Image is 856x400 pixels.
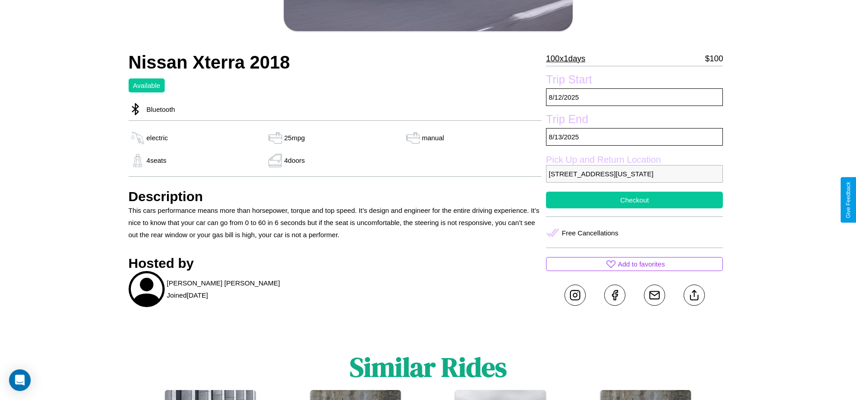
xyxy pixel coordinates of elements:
[129,256,542,271] h3: Hosted by
[546,88,723,106] p: 8 / 12 / 2025
[266,131,284,145] img: gas
[266,154,284,167] img: gas
[546,113,723,128] label: Trip End
[129,189,542,204] h3: Description
[284,132,305,144] p: 25 mpg
[422,132,444,144] p: manual
[129,154,147,167] img: gas
[167,277,280,289] p: [PERSON_NAME] [PERSON_NAME]
[129,131,147,145] img: gas
[284,154,305,166] p: 4 doors
[546,51,585,66] p: 100 x 1 days
[404,131,422,145] img: gas
[562,227,618,239] p: Free Cancellations
[546,128,723,146] p: 8 / 13 / 2025
[546,165,723,183] p: [STREET_ADDRESS][US_STATE]
[546,73,723,88] label: Trip Start
[9,369,31,391] div: Open Intercom Messenger
[546,155,723,165] label: Pick Up and Return Location
[546,257,723,271] button: Add to favorites
[350,349,507,386] h1: Similar Rides
[845,182,851,218] div: Give Feedback
[129,204,542,241] p: This cars performance means more than horsepower, torque and top speed. It’s design and engineer ...
[705,51,723,66] p: $ 100
[147,132,168,144] p: electric
[142,103,175,115] p: Bluetooth
[618,258,665,270] p: Add to favorites
[546,192,723,208] button: Checkout
[133,79,161,92] p: Available
[129,52,542,73] h2: Nissan Xterra 2018
[147,154,167,166] p: 4 seats
[167,289,208,301] p: Joined [DATE]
